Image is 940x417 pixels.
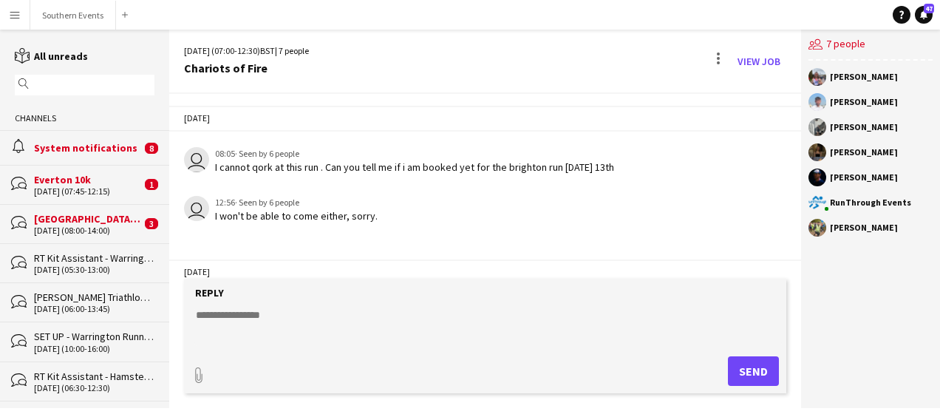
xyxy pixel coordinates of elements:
div: Chariots of Fire [184,61,309,75]
div: 7 people [808,30,933,61]
div: [DATE] (07:00-12:30) | 7 people [184,44,309,58]
label: Reply [195,286,224,299]
div: [PERSON_NAME] [830,123,898,132]
div: SET UP - Warrington Running Festival [34,330,154,343]
div: 12:56 [215,196,378,209]
div: [DATE] (06:30-12:30) [34,383,154,393]
div: [PERSON_NAME] [830,223,898,232]
a: View Job [732,50,786,73]
div: [DATE] (10:00-16:00) [34,344,154,354]
span: BST [260,45,275,56]
div: [PERSON_NAME] [830,98,898,106]
span: · Seen by 6 people [235,197,299,208]
button: Southern Events [30,1,116,30]
span: 3 [145,218,158,229]
div: [DATE] (05:30-13:00) [34,265,154,275]
div: [PERSON_NAME] [830,148,898,157]
div: I cannot qork at this run . Can you tell me if i am booked yet for the brighton run [DATE] 13th [215,160,614,174]
div: [DATE] [169,106,801,131]
div: [PERSON_NAME] [830,72,898,81]
div: [GEOGRAPHIC_DATA] Half Marathon [34,212,141,226]
span: 47 [924,4,934,13]
div: I won't be able to come either, sorry. [215,209,378,223]
div: [PERSON_NAME] Triathlon + Run [34,291,154,304]
div: RunThrough Events [830,198,911,207]
div: [DATE] (06:00-13:45) [34,304,154,314]
span: 1 [145,179,158,190]
span: 8 [145,143,158,154]
div: [DATE] [169,260,801,285]
div: [PERSON_NAME] [830,173,898,182]
div: RT Kit Assistant - Warrington Running Festival [34,251,154,265]
div: 08:05 [215,147,614,160]
a: 47 [915,6,933,24]
div: Everton 10k [34,173,141,186]
div: System notifications [34,141,141,155]
div: [DATE] (07:45-12:15) [34,186,141,197]
a: All unreads [15,50,88,63]
div: RT Kit Assistant - Hamsterley Forest 10k & Half Marathon [34,370,154,383]
button: Send [728,356,779,386]
div: [DATE] (08:00-14:00) [34,226,141,236]
span: · Seen by 6 people [235,148,299,159]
